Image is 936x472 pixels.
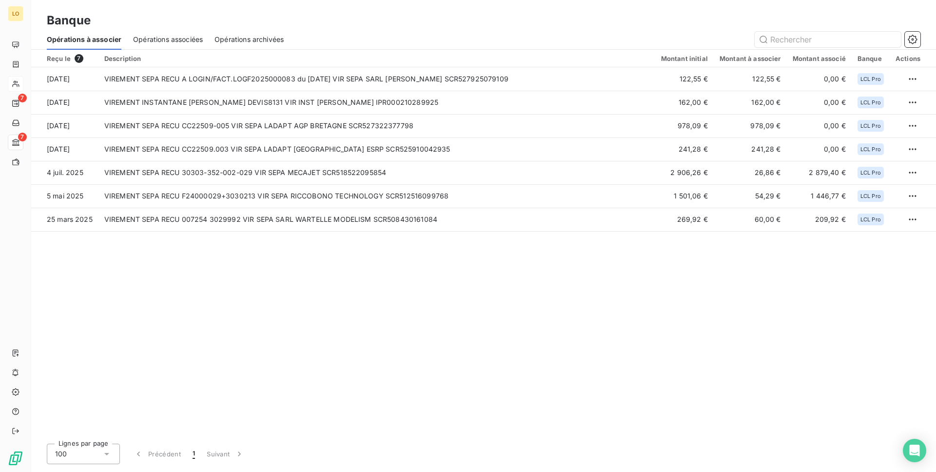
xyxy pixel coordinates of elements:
span: Opérations à associer [47,35,121,44]
td: 162,00 € [714,91,787,114]
td: 54,29 € [714,184,787,208]
td: VIREMENT SEPA RECU 007254 3029992 VIR SEPA SARL WARTELLE MODELISM SCR508430161084 [98,208,655,231]
td: VIREMENT SEPA RECU 30303-352-002-029 VIR SEPA MECAJET SCR518522095854 [98,161,655,184]
td: 1 446,77 € [787,184,852,208]
td: 25 mars 2025 [31,208,98,231]
span: 100 [55,449,67,459]
div: Banque [858,55,884,62]
div: Reçu le [47,54,93,63]
td: 122,55 € [714,67,787,91]
span: 7 [18,133,27,141]
td: 2 906,26 € [655,161,714,184]
td: 0,00 € [787,67,852,91]
td: [DATE] [31,67,98,91]
td: 209,92 € [787,208,852,231]
span: 7 [18,94,27,102]
td: VIREMENT SEPA RECU CC22509-005 VIR SEPA LADAPT AGP BRETAGNE SCR527322377798 [98,114,655,138]
td: VIREMENT INSTANTANE [PERSON_NAME] DEVIS8131 VIR INST [PERSON_NAME] IPR000210289925 [98,91,655,114]
span: LCL Pro [860,193,881,199]
td: 0,00 € [787,114,852,138]
td: [DATE] [31,91,98,114]
span: LCL Pro [860,76,881,82]
span: LCL Pro [860,123,881,129]
button: Suivant [201,444,250,464]
td: 241,28 € [655,138,714,161]
td: 978,09 € [655,114,714,138]
div: Actions [896,55,920,62]
td: 5 mai 2025 [31,184,98,208]
td: VIREMENT SEPA RECU A LOGIN/FACT.LOGF2025000083 du [DATE] VIR SEPA SARL [PERSON_NAME] SCR527925079109 [98,67,655,91]
span: LCL Pro [860,170,881,176]
img: Logo LeanPay [8,451,23,466]
span: Opérations associées [133,35,203,44]
td: 978,09 € [714,114,787,138]
span: LCL Pro [860,146,881,152]
td: 60,00 € [714,208,787,231]
td: 4 juil. 2025 [31,161,98,184]
td: 122,55 € [655,67,714,91]
td: VIREMENT SEPA RECU CC22509.003 VIR SEPA LADAPT [GEOGRAPHIC_DATA] ESRP SCR525910042935 [98,138,655,161]
span: Opérations archivées [214,35,284,44]
span: LCL Pro [860,216,881,222]
div: Montant à associer [720,55,781,62]
td: 0,00 € [787,138,852,161]
td: VIREMENT SEPA RECU F24000029+3030213 VIR SEPA RICCOBONO TECHNOLOGY SCR512516099768 [98,184,655,208]
td: [DATE] [31,114,98,138]
input: Rechercher [755,32,901,47]
div: LO [8,6,23,21]
td: 26,86 € [714,161,787,184]
div: Montant associé [793,55,846,62]
h3: Banque [47,12,91,29]
span: LCL Pro [860,99,881,105]
td: 2 879,40 € [787,161,852,184]
td: 162,00 € [655,91,714,114]
span: 7 [75,54,83,63]
td: 0,00 € [787,91,852,114]
td: 1 501,06 € [655,184,714,208]
button: Précédent [128,444,187,464]
td: 241,28 € [714,138,787,161]
span: 1 [193,449,195,459]
div: Description [104,55,649,62]
div: Montant initial [661,55,708,62]
td: 269,92 € [655,208,714,231]
button: 1 [187,444,201,464]
div: Open Intercom Messenger [903,439,926,462]
td: [DATE] [31,138,98,161]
